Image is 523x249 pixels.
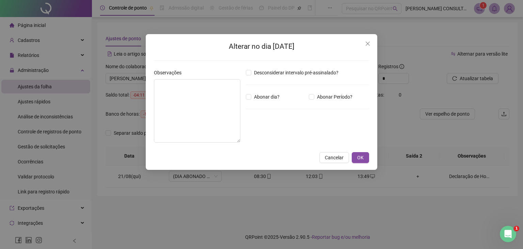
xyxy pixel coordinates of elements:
[365,41,370,46] span: close
[314,93,355,101] span: Abonar Período?
[251,93,282,101] span: Abonar dia?
[362,38,373,49] button: Close
[154,41,369,52] h2: Alterar no dia [DATE]
[251,69,341,76] span: Desconsiderar intervalo pré-assinalado?
[514,226,519,231] span: 1
[352,152,369,163] button: OK
[154,69,186,76] label: Observações
[357,154,364,161] span: OK
[325,154,344,161] span: Cancelar
[500,226,516,242] iframe: Intercom live chat
[319,152,349,163] button: Cancelar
